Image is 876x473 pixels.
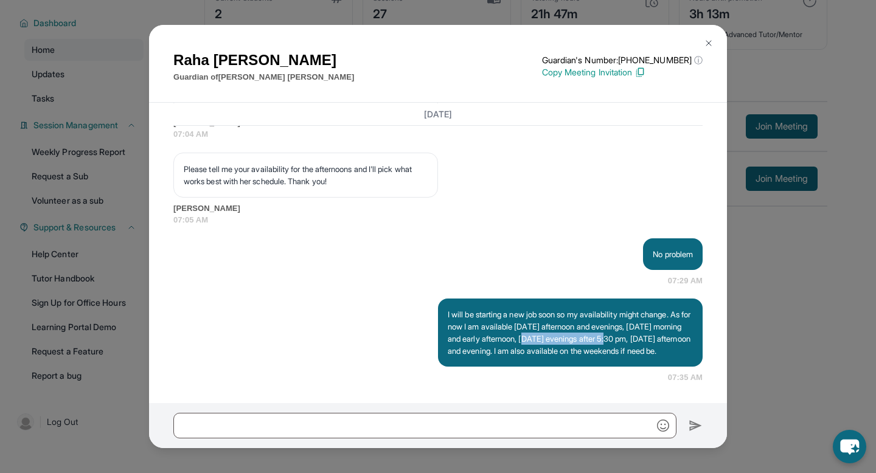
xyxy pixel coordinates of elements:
[689,418,703,433] img: Send icon
[173,71,354,83] p: Guardian of [PERSON_NAME] [PERSON_NAME]
[653,248,693,260] p: No problem
[184,163,428,187] p: Please tell me your availability for the afternoons and I'll pick what works best with her schedu...
[173,49,354,71] h1: Raha [PERSON_NAME]
[542,54,703,66] p: Guardian's Number: [PHONE_NUMBER]
[173,202,703,215] span: [PERSON_NAME]
[694,54,703,66] span: ⓘ
[833,430,866,463] button: chat-button
[173,108,703,120] h3: [DATE]
[668,275,703,287] span: 07:29 AM
[448,308,693,357] p: I will be starting a new job soon so my availability might change. As for now I am available [DAT...
[668,371,703,384] span: 07:35 AM
[173,214,703,226] span: 07:05 AM
[542,66,703,78] p: Copy Meeting Invitation
[173,128,703,140] span: 07:04 AM
[657,419,669,432] img: Emoji
[634,67,645,78] img: Copy Icon
[704,38,714,48] img: Close Icon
